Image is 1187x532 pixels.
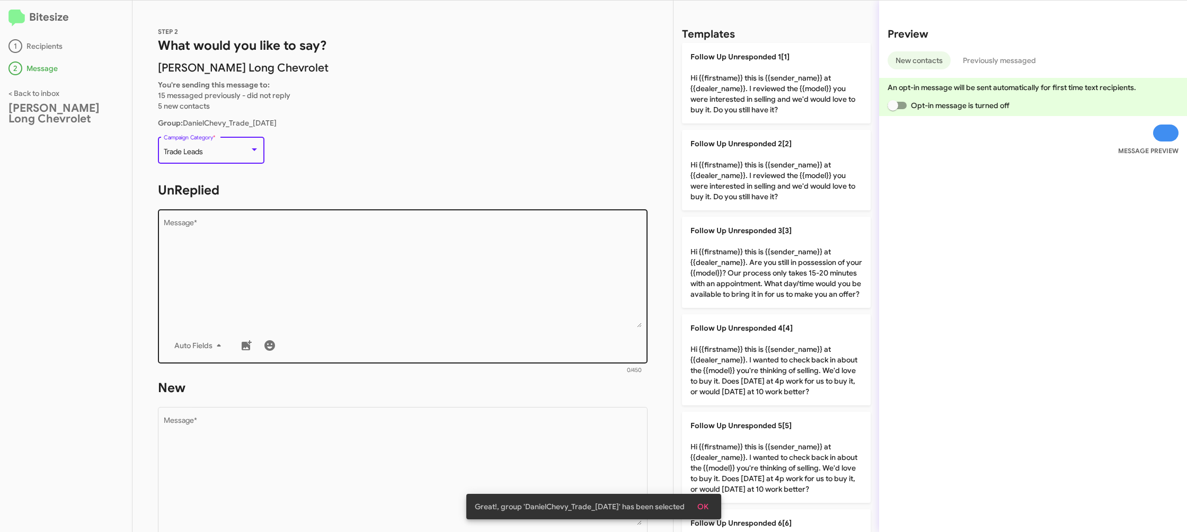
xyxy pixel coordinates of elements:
p: Hi {{firstname}} this is {{sender_name}} at {{dealer_name}}. I wanted to check back in about the ... [682,314,871,405]
small: MESSAGE PREVIEW [1118,146,1179,156]
div: Recipients [8,39,123,53]
span: STEP 2 [158,28,178,36]
button: New contacts [888,51,951,69]
h2: Templates [682,26,735,43]
div: 1 [8,39,22,53]
span: 5 new contacts [158,101,210,111]
div: Message [8,61,123,75]
span: Auto Fields [174,336,225,355]
span: Follow Up Unresponded 2[2] [690,139,792,148]
div: 2 [8,61,22,75]
button: Previously messaged [955,51,1044,69]
p: Hi {{firstname}} this is {{sender_name}} at {{dealer_name}}. I wanted to check back in about the ... [682,412,871,503]
span: Great!, group 'DanielChevy_Trade_[DATE]' has been selected [475,501,685,512]
span: Follow Up Unresponded 1[1] [690,52,790,61]
span: 15 messaged previously - did not reply [158,91,290,100]
mat-hint: 0/450 [627,367,642,374]
span: Previously messaged [963,51,1036,69]
button: OK [689,497,717,516]
p: Hi {{firstname}} this is {{sender_name}} at {{dealer_name}}. I reviewed the {{model}} you were in... [682,130,871,210]
img: logo-minimal.svg [8,10,25,26]
span: New contacts [896,51,943,69]
span: DanielChevy_Trade_[DATE] [158,118,277,128]
span: Follow Up Unresponded 3[3] [690,226,792,235]
p: Hi {{firstname}} this is {{sender_name}} at {{dealer_name}}. I reviewed the {{model}} you were in... [682,43,871,123]
span: Follow Up Unresponded 6[6] [690,518,792,528]
b: Group: [158,118,183,128]
p: [PERSON_NAME] Long Chevrolet [158,63,648,73]
h1: New [158,379,648,396]
a: < Back to inbox [8,88,59,98]
span: OK [697,497,708,516]
p: An opt-in message will be sent automatically for first time text recipients. [888,82,1179,93]
button: Auto Fields [166,336,234,355]
h1: What would you like to say? [158,37,648,54]
span: Trade Leads [164,147,203,156]
span: Follow Up Unresponded 5[5] [690,421,792,430]
p: Hi {{firstname}} this is {{sender_name}} at {{dealer_name}}. Are you still in possession of your ... [682,217,871,308]
h2: Bitesize [8,9,123,26]
h2: Preview [888,26,1179,43]
span: Follow Up Unresponded 4[4] [690,323,793,333]
div: [PERSON_NAME] Long Chevrolet [8,103,123,124]
h1: UnReplied [158,182,648,199]
span: Opt-in message is turned off [911,99,1009,112]
b: You're sending this message to: [158,80,270,90]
